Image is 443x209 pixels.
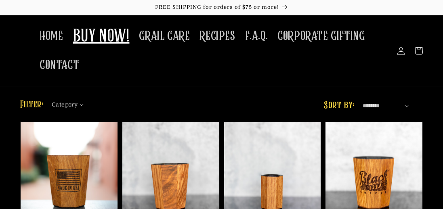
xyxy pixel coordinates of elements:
[139,28,190,44] span: GRAIL CARE
[245,28,268,44] span: F.A.Q.
[40,57,79,73] span: CONTACT
[134,23,195,49] a: GRAIL CARE
[324,101,354,111] label: Sort by:
[40,28,63,44] span: HOME
[195,23,240,49] a: RECIPES
[35,52,84,78] a: CONTACT
[199,28,235,44] span: RECIPES
[52,100,78,109] span: Category
[20,98,44,112] h2: Filter:
[68,21,134,53] a: BUY NOW!
[73,26,130,48] span: BUY NOW!
[277,28,365,44] span: CORPORATE GIFTING
[273,23,370,49] a: CORPORATE GIFTING
[35,23,68,49] a: HOME
[240,23,273,49] a: F.A.Q.
[52,98,89,107] summary: Category
[8,4,435,11] p: FREE SHIPPING for orders of $75 or more!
